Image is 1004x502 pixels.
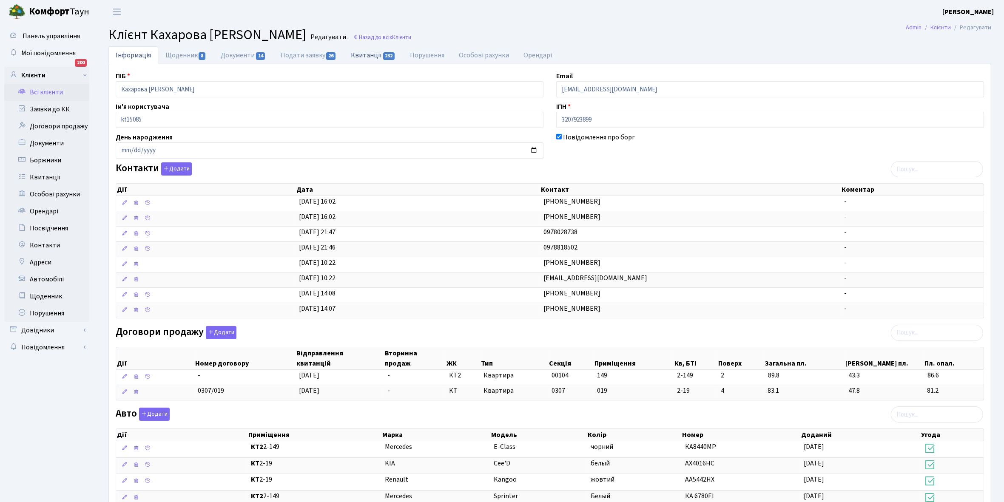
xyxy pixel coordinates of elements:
[21,48,76,58] span: Мої повідомлення
[256,52,265,60] span: 14
[540,184,841,196] th: Контакт
[116,408,170,421] label: Авто
[717,347,765,369] th: Поверх
[480,347,548,369] th: Тип
[106,5,128,19] button: Переключити навігацію
[685,475,714,484] span: АА5442НХ
[198,371,200,380] span: -
[344,46,403,64] a: Квитанції
[804,475,824,484] span: [DATE]
[75,59,87,67] div: 200
[353,33,411,41] a: Назад до всіхКлієнти
[927,386,980,396] span: 81.2
[204,324,236,339] a: Додати
[4,305,89,322] a: Порушення
[4,169,89,186] a: Квитанції
[387,386,390,395] span: -
[848,371,921,380] span: 43.3
[4,322,89,339] a: Довідники
[4,45,89,62] a: Мої повідомлення200
[299,386,320,395] span: [DATE]
[845,212,847,221] span: -
[161,162,192,176] button: Контакти
[942,7,994,17] a: [PERSON_NAME]
[384,347,446,369] th: Вторинна продаж
[494,442,515,451] span: E-Class
[721,386,761,396] span: 4
[587,429,682,441] th: Колір
[206,326,236,339] button: Договори продажу
[674,347,717,369] th: Кв, БТІ
[446,347,480,369] th: ЖК
[116,326,236,339] label: Договори продажу
[299,258,336,267] span: [DATE] 10:22
[299,227,336,237] span: [DATE] 21:47
[548,347,594,369] th: Секція
[891,325,983,341] input: Пошук...
[299,197,336,206] span: [DATE] 16:02
[930,23,951,32] a: Клієнти
[4,271,89,288] a: Автомобілі
[800,429,921,441] th: Доданий
[517,46,560,64] a: Орендарі
[845,197,847,206] span: -
[768,371,842,380] span: 89.8
[845,347,924,369] th: [PERSON_NAME] пл.
[685,459,714,468] span: АХ4016НС
[893,19,1004,37] nav: breadcrumb
[116,347,194,369] th: Дії
[4,254,89,271] a: Адреси
[296,347,384,369] th: Відправлення квитанцій
[891,406,983,423] input: Пошук...
[4,288,89,305] a: Щоденник
[23,31,80,41] span: Панель управління
[29,5,70,18] b: Комфорт
[768,386,842,396] span: 83.1
[309,33,349,41] small: Редагувати .
[556,102,571,112] label: ІПН
[4,186,89,203] a: Особові рахунки
[4,135,89,152] a: Документи
[158,46,213,64] a: Щоденник
[296,184,540,196] th: Дата
[4,220,89,237] a: Посвідчення
[563,132,635,142] label: Повідомлення про борг
[403,46,452,64] a: Порушення
[251,442,378,452] span: 2-149
[247,429,381,441] th: Приміщення
[682,429,800,441] th: Номер
[804,459,824,468] span: [DATE]
[543,243,577,252] span: 0978818502
[845,258,847,267] span: -
[198,386,224,395] span: 0307/019
[387,371,390,380] span: -
[449,386,476,396] span: КТ
[116,132,173,142] label: День народження
[543,289,600,298] span: [PHONE_NUMBER]
[326,52,336,60] span: 26
[4,28,89,45] a: Панель управління
[4,339,89,356] a: Повідомлення
[543,273,647,283] span: [EMAIL_ADDRESS][DOMAIN_NAME]
[381,429,490,441] th: Марка
[116,102,169,112] label: Ім'я користувача
[4,118,89,135] a: Договори продажу
[597,386,607,395] span: 019
[392,33,411,41] span: Клієнти
[299,304,336,313] span: [DATE] 14:07
[251,459,378,468] span: 2-19
[591,491,610,501] span: Белый
[299,289,336,298] span: [DATE] 14:08
[845,227,847,237] span: -
[385,459,395,468] span: KIA
[677,371,714,380] span: 2-149
[490,429,587,441] th: Модель
[543,197,600,206] span: [PHONE_NUMBER]
[385,475,408,484] span: Renault
[848,386,921,396] span: 47.8
[494,491,518,501] span: Sprinter
[804,491,824,501] span: [DATE]
[251,475,378,485] span: 2-19
[4,203,89,220] a: Орендарі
